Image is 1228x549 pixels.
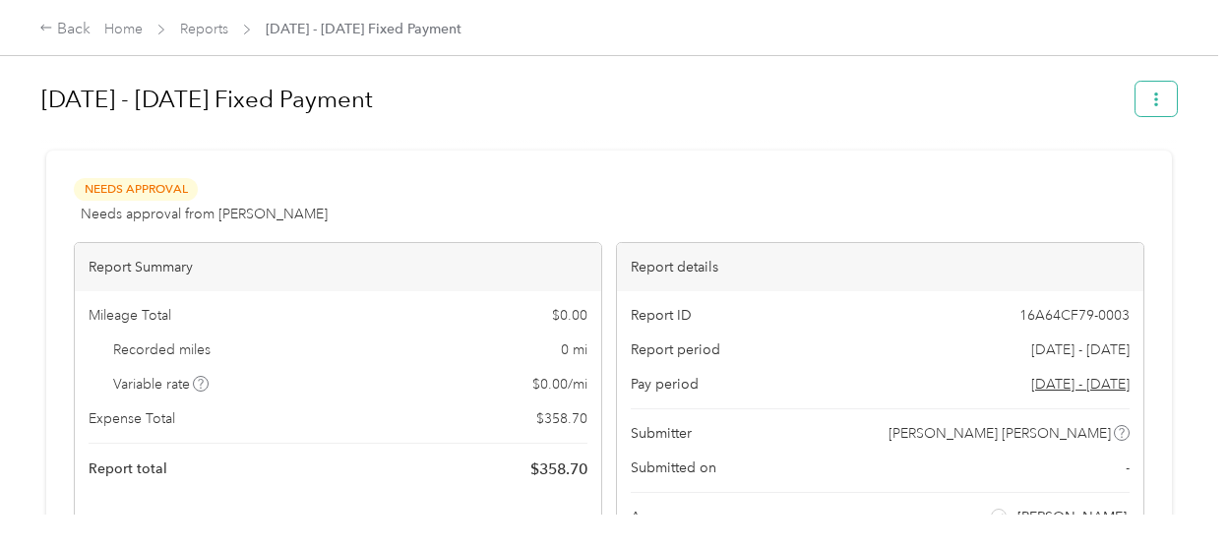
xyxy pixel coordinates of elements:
[75,243,601,291] div: Report Summary
[81,204,328,224] span: Needs approval from [PERSON_NAME]
[631,423,692,444] span: Submitter
[889,423,1111,444] span: [PERSON_NAME] [PERSON_NAME]
[631,374,699,395] span: Pay period
[113,374,210,395] span: Variable rate
[536,408,587,429] span: $ 358.70
[561,339,587,360] span: 0 mi
[631,339,720,360] span: Report period
[180,21,228,37] a: Reports
[617,243,1143,291] div: Report details
[113,339,211,360] span: Recorded miles
[89,305,171,326] span: Mileage Total
[631,305,692,326] span: Report ID
[104,21,143,37] a: Home
[552,305,587,326] span: $ 0.00
[41,76,1122,123] h1: Aug 1 - 31, 2025 Fixed Payment
[1118,439,1228,549] iframe: Everlance-gr Chat Button Frame
[89,458,167,479] span: Report total
[266,19,461,39] span: [DATE] - [DATE] Fixed Payment
[74,178,198,201] span: Needs Approval
[89,408,175,429] span: Expense Total
[39,18,91,41] div: Back
[1031,339,1130,360] span: [DATE] - [DATE]
[1017,507,1127,527] span: [PERSON_NAME]
[631,507,698,527] span: Approvers
[1019,305,1130,326] span: 16A64CF79-0003
[1031,374,1130,395] span: Go to pay period
[631,457,716,478] span: Submitted on
[532,374,587,395] span: $ 0.00 / mi
[530,457,587,481] span: $ 358.70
